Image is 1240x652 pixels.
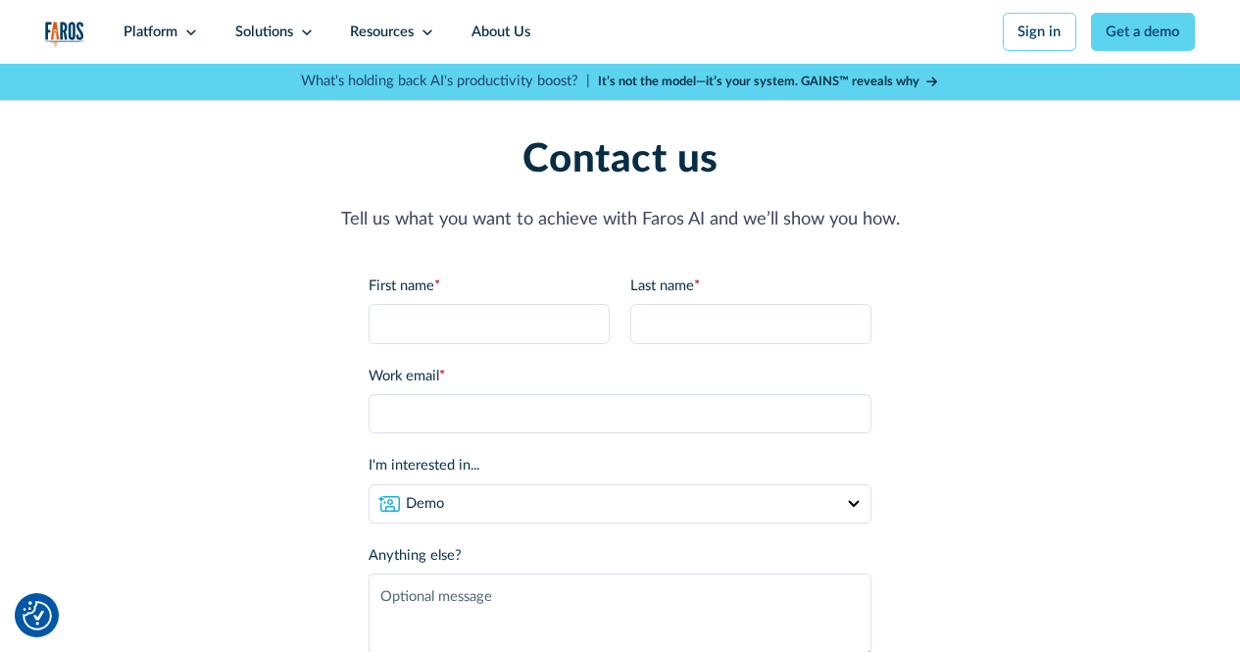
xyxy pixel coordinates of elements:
[23,601,52,630] img: Revisit consent button
[235,22,293,43] div: Solutions
[1091,13,1195,51] a: Get a demo
[369,276,610,297] label: First name
[124,22,177,43] div: Platform
[45,22,84,47] a: home
[369,545,871,567] label: Anything else?
[369,366,871,387] label: Work email
[301,71,590,92] p: What's holding back AI's productivity boost? |
[350,22,414,43] div: Resources
[630,276,871,297] label: Last name
[45,136,1195,183] h1: Contact us
[45,22,84,47] img: Logo of the analytics and reporting company Faros.
[1003,13,1076,51] a: Sign in
[598,73,939,91] a: It’s not the model—it’s your system. GAINS™ reveals why
[23,601,52,630] button: Cookie Settings
[598,75,919,87] strong: It’s not the model—it’s your system. GAINS™ reveals why
[45,206,1195,232] p: Tell us what you want to achieve with Faros AI and we’ll show you how.
[369,455,871,476] label: I'm interested in...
